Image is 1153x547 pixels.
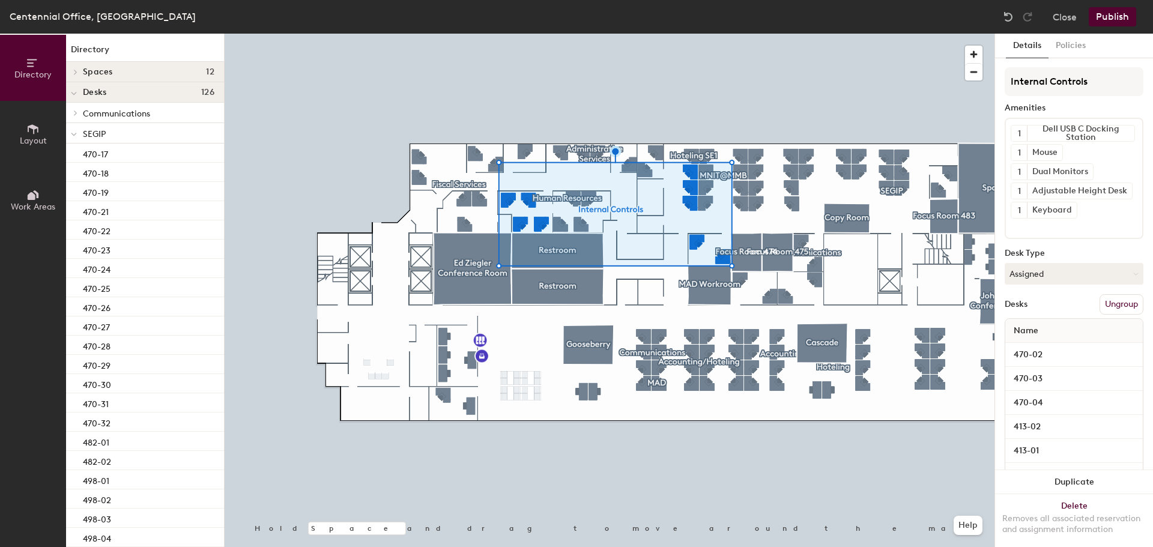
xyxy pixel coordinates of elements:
[83,242,110,256] p: 470-23
[1005,103,1143,113] div: Amenities
[1002,513,1146,535] div: Removes all associated reservation and assignment information
[954,516,982,535] button: Help
[1018,204,1021,217] span: 1
[83,184,109,198] p: 470-19
[83,319,110,333] p: 470-27
[1008,467,1140,483] input: Unnamed desk
[1005,249,1143,258] div: Desk Type
[83,415,110,429] p: 470-32
[1011,202,1027,218] button: 1
[1008,394,1140,411] input: Unnamed desk
[83,453,111,467] p: 482-02
[1008,370,1140,387] input: Unnamed desk
[1018,127,1021,140] span: 1
[83,204,109,217] p: 470-21
[83,530,111,544] p: 498-04
[1011,125,1027,141] button: 1
[1005,263,1143,285] button: Assigned
[1011,145,1027,160] button: 1
[83,109,150,119] span: Communications
[83,280,110,294] p: 470-25
[1005,300,1027,309] div: Desks
[1053,7,1077,26] button: Close
[995,470,1153,494] button: Duplicate
[1008,346,1140,363] input: Unnamed desk
[83,165,109,179] p: 470-18
[83,129,106,139] span: SEGIP
[1018,166,1021,178] span: 1
[83,88,106,97] span: Desks
[83,511,111,525] p: 498-03
[1008,419,1140,435] input: Unnamed desk
[1006,34,1049,58] button: Details
[83,261,110,275] p: 470-24
[83,300,110,313] p: 470-26
[83,357,110,371] p: 470-29
[10,9,196,24] div: Centennial Office, [GEOGRAPHIC_DATA]
[1027,183,1132,199] div: Adjustable Height Desk
[83,492,111,506] p: 498-02
[83,146,108,160] p: 470-17
[83,473,109,486] p: 498-01
[1011,183,1027,199] button: 1
[1018,147,1021,159] span: 1
[83,376,111,390] p: 470-30
[1027,145,1062,160] div: Mouse
[1089,7,1136,26] button: Publish
[66,43,224,62] h1: Directory
[83,67,113,77] span: Spaces
[1008,320,1044,342] span: Name
[83,223,110,237] p: 470-22
[995,494,1153,547] button: DeleteRemoves all associated reservation and assignment information
[20,136,47,146] span: Layout
[83,434,109,448] p: 482-01
[14,70,52,80] span: Directory
[83,396,109,409] p: 470-31
[1027,164,1093,180] div: Dual Monitors
[1100,294,1143,315] button: Ungroup
[1021,11,1033,23] img: Redo
[201,88,214,97] span: 126
[11,202,55,212] span: Work Areas
[1027,125,1134,141] div: Dell USB C Docking Station
[83,338,110,352] p: 470-28
[1018,185,1021,198] span: 1
[1002,11,1014,23] img: Undo
[1027,202,1077,218] div: Keyboard
[1011,164,1027,180] button: 1
[206,67,214,77] span: 12
[1008,443,1140,459] input: Unnamed desk
[1049,34,1093,58] button: Policies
